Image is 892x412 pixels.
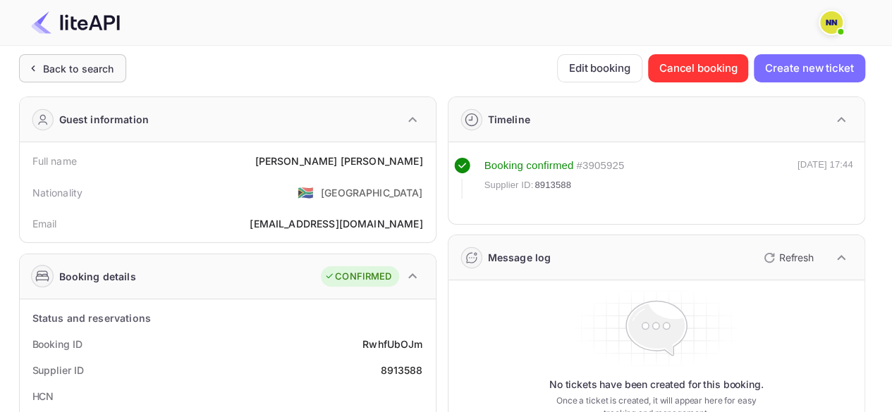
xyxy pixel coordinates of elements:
[484,178,534,192] span: Supplier ID:
[321,185,423,200] div: [GEOGRAPHIC_DATA]
[250,216,422,231] div: [EMAIL_ADDRESS][DOMAIN_NAME]
[557,54,642,82] button: Edit booking
[32,311,151,325] div: Status and reservations
[324,270,391,284] div: CONFIRMED
[32,363,84,377] div: Supplier ID
[255,154,422,168] div: [PERSON_NAME] [PERSON_NAME]
[576,158,624,174] div: # 3905925
[32,389,54,404] div: HCN
[755,246,819,269] button: Refresh
[32,216,57,231] div: Email
[648,54,749,82] button: Cancel booking
[534,178,571,192] span: 8913588
[59,112,149,127] div: Guest information
[32,154,77,168] div: Full name
[380,363,422,377] div: 8913588
[798,158,853,199] div: [DATE] 17:44
[32,185,83,200] div: Nationality
[298,180,314,205] span: United States
[820,11,843,34] img: N/A N/A
[484,158,574,174] div: Booking confirmed
[32,337,83,351] div: Booking ID
[43,61,114,76] div: Back to search
[754,54,864,82] button: Create new ticket
[31,11,120,34] img: LiteAPI Logo
[549,377,764,392] p: No tickets have been created for this booking.
[779,250,814,265] p: Refresh
[488,112,530,127] div: Timeline
[59,269,136,284] div: Booking details
[362,337,422,351] div: RwhfUbOJm
[488,250,551,265] div: Message log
